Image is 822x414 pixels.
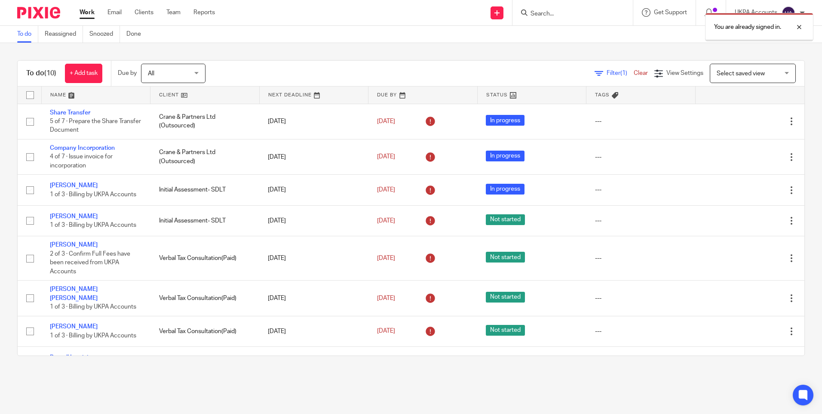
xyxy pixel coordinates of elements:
span: 1 of 3 · Billing by UKPA Accounts [50,222,136,228]
span: In progress [486,115,524,126]
span: [DATE] [377,154,395,160]
a: Done [126,26,147,43]
span: Filter [607,70,634,76]
span: In progress [486,184,524,195]
a: [PERSON_NAME] [50,324,98,330]
div: --- [595,117,687,126]
a: Share Transfer [50,110,90,116]
span: View Settings [666,70,703,76]
span: Not started [486,355,525,366]
a: Team [166,8,181,17]
a: [PERSON_NAME] [PERSON_NAME] [50,286,98,301]
div: --- [595,185,687,194]
h1: To do [26,69,56,78]
a: Snoozed [89,26,120,43]
span: [DATE] [377,118,395,124]
span: 5 of 7 · Prepare the Share Transfer Document [50,118,141,133]
td: [DATE] [259,104,368,139]
p: Due by [118,69,137,77]
a: Clients [135,8,153,17]
a: To do [17,26,38,43]
span: 2 of 3 · Confirm Full Fees have been received from UKPA Accounts [50,251,130,275]
span: In progress [486,151,524,161]
td: Initial Assessment- SDLT [150,175,260,205]
div: --- [595,153,687,161]
a: Company Incorporation [50,145,115,151]
td: Verbal Tax Consultation(Paid) [150,316,260,346]
td: Uk Property Accountants Ltd [150,346,260,377]
span: [DATE] [377,328,395,334]
a: [PERSON_NAME] [50,242,98,248]
span: [DATE] [377,295,395,301]
div: --- [595,327,687,336]
span: Not started [486,325,525,336]
span: Not started [486,252,525,263]
span: Not started [486,214,525,225]
td: Crane & Partners Ltd (Outsourced) [150,104,260,139]
p: You are already signed in. [714,23,781,31]
span: 1 of 3 · Billing by UKPA Accounts [50,333,136,339]
a: Clear [634,70,648,76]
td: [DATE] [259,205,368,236]
td: Verbal Tax Consultation(Paid) [150,236,260,281]
span: 1 of 3 · Billing by UKPA Accounts [50,192,136,198]
div: --- [595,254,687,263]
span: 1 of 3 · Billing by UKPA Accounts [50,304,136,310]
a: Payroll Invoicing [50,355,95,361]
td: [DATE] [259,139,368,174]
a: + Add task [65,64,102,83]
td: [DATE] [259,316,368,346]
td: [DATE] [259,175,368,205]
div: --- [595,294,687,303]
span: All [148,71,154,77]
div: --- [595,216,687,225]
a: Work [80,8,95,17]
a: [PERSON_NAME] [50,213,98,219]
td: [DATE] [259,346,368,377]
span: (1) [620,70,627,76]
img: Pixie [17,7,60,19]
span: Tags [595,93,610,97]
a: [PERSON_NAME] [50,182,98,188]
span: [DATE] [377,187,395,193]
span: 4 of 7 · Issue invoice for incorporation [50,154,113,169]
a: Email [107,8,122,17]
img: svg%3E [782,6,795,20]
span: [DATE] [377,255,395,261]
span: Select saved view [717,71,765,77]
td: Verbal Tax Consultation(Paid) [150,281,260,316]
td: Crane & Partners Ltd (Outsourced) [150,139,260,174]
td: Initial Assessment- SDLT [150,205,260,236]
span: [DATE] [377,218,395,224]
a: Reports [193,8,215,17]
a: Reassigned [45,26,83,43]
td: [DATE] [259,236,368,281]
td: [DATE] [259,281,368,316]
span: (10) [44,70,56,77]
span: Not started [486,292,525,303]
